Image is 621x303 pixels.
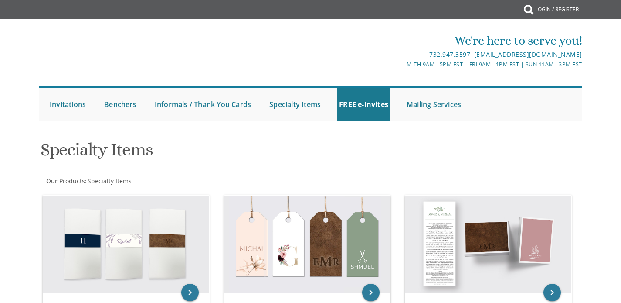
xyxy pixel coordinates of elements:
[88,177,132,185] span: Specialty Items
[48,88,88,121] a: Invitations
[337,88,390,121] a: FREE e-Invites
[474,50,582,59] a: [EMAIL_ADDRESS][DOMAIN_NAME]
[221,60,582,69] div: M-Th 9am - 5pm EST | Fri 9am - 1pm EST | Sun 11am - 3pm EST
[267,88,323,121] a: Specialty Items
[41,140,396,166] h1: Specialty Items
[181,284,199,301] a: keyboard_arrow_right
[404,88,463,121] a: Mailing Services
[429,50,470,59] a: 732.947.3597
[39,177,311,186] div: :
[221,32,582,49] div: We're here to serve you!
[405,196,571,293] img: Benchers
[87,177,132,185] a: Specialty Items
[221,49,582,60] div: |
[102,88,139,121] a: Benchers
[43,196,209,293] img: Napkin Bands
[153,88,253,121] a: Informals / Thank You Cards
[45,177,85,185] a: Our Products
[224,196,390,293] img: Tags
[362,284,380,301] a: keyboard_arrow_right
[543,284,561,301] a: keyboard_arrow_right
